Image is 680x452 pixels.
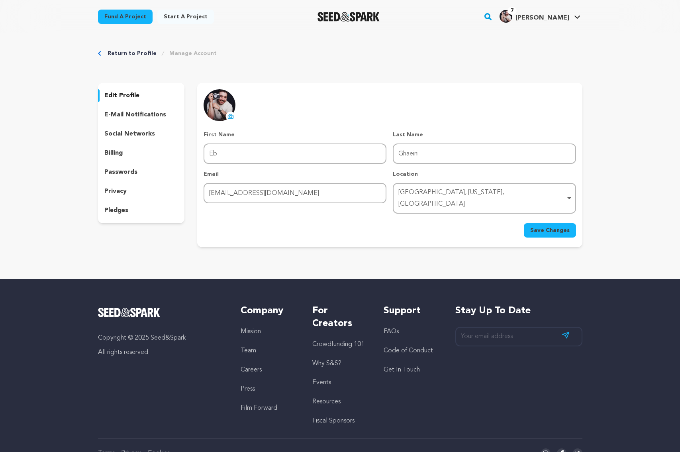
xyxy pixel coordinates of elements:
[98,108,185,121] button: e-mail notifications
[98,128,185,140] button: social networks
[98,185,185,198] button: privacy
[393,170,576,178] p: Location
[384,367,420,373] a: Get In Touch
[384,305,439,317] h5: Support
[312,341,364,348] a: Crowdfunding 101
[104,129,155,139] p: social networks
[500,10,569,23] div: Eb G.'s Profile
[104,91,139,100] p: edit profile
[98,10,153,24] a: Fund a project
[241,328,261,335] a: Mission
[204,170,386,178] p: Email
[455,305,582,317] h5: Stay up to date
[393,143,576,164] input: Last Name
[104,206,128,215] p: pledges
[312,305,368,330] h5: For Creators
[384,328,399,335] a: FAQs
[398,187,565,210] div: [GEOGRAPHIC_DATA], [US_STATE], [GEOGRAPHIC_DATA]
[530,226,570,234] span: Save Changes
[98,166,185,179] button: passwords
[104,148,123,158] p: billing
[241,305,296,317] h5: Company
[384,348,433,354] a: Code of Conduct
[98,49,582,57] div: Breadcrumb
[157,10,214,24] a: Start a project
[104,167,137,177] p: passwords
[104,187,127,196] p: privacy
[108,49,157,57] a: Return to Profile
[455,327,582,346] input: Your email address
[98,308,225,317] a: Seed&Spark Homepage
[500,10,512,23] img: 308273f19d2b1107.jpg
[241,348,256,354] a: Team
[312,418,355,424] a: Fiscal Sponsors
[393,131,576,139] p: Last Name
[317,12,380,22] a: Seed&Spark Homepage
[204,131,386,139] p: First Name
[524,223,576,238] button: Save Changes
[498,8,582,25] span: Eb G.'s Profile
[98,89,185,102] button: edit profile
[104,110,166,120] p: e-mail notifications
[312,379,331,386] a: Events
[498,8,582,23] a: Eb G.'s Profile
[98,348,225,357] p: All rights reserved
[98,204,185,217] button: pledges
[312,360,341,367] a: Why S&S?
[98,147,185,159] button: billing
[312,399,341,405] a: Resources
[241,405,277,411] a: Film Forward
[515,15,569,21] span: [PERSON_NAME]
[98,308,161,317] img: Seed&Spark Logo
[317,12,380,22] img: Seed&Spark Logo Dark Mode
[98,333,225,343] p: Copyright © 2025 Seed&Spark
[204,143,386,164] input: First Name
[169,49,217,57] a: Manage Account
[241,367,262,373] a: Careers
[204,183,386,203] input: Email
[241,386,255,392] a: Press
[508,7,517,15] span: 7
